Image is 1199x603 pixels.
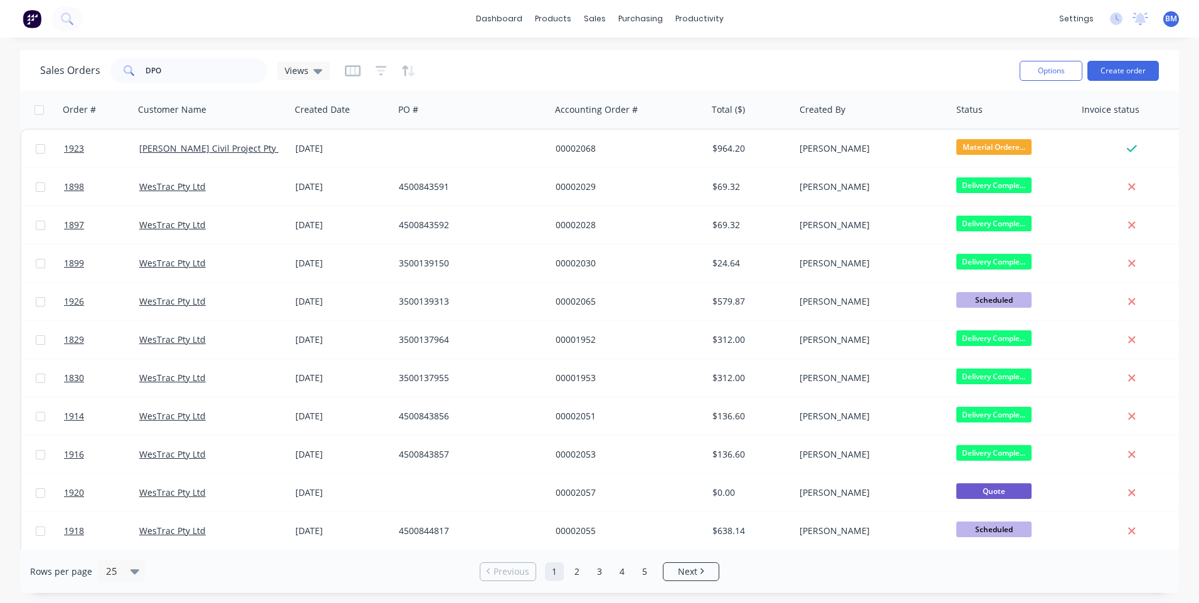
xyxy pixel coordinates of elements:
a: WesTrac Pty Ltd [139,257,206,269]
div: 3500139313 [399,295,538,308]
span: Material Ordere... [956,139,1032,155]
span: Scheduled [956,522,1032,537]
a: Page 1 is your current page [545,562,564,581]
span: 1899 [64,257,84,270]
span: Previous [494,565,529,578]
a: WesTrac Pty Ltd [139,410,206,422]
a: 1920 [64,474,139,511]
div: 4500844817 [399,525,538,537]
span: 1923 [64,142,84,155]
div: [PERSON_NAME] [800,525,939,537]
a: 1926 [64,283,139,320]
span: 1829 [64,333,84,346]
div: 00002030 [556,257,695,270]
a: WesTrac Pty Ltd [139,181,206,192]
div: Created By [800,103,845,116]
span: Delivery Comple... [956,369,1032,384]
div: purchasing [612,9,669,28]
a: 1914 [64,397,139,435]
span: Delivery Comple... [956,330,1032,346]
a: Page 4 [613,562,631,581]
div: [DATE] [295,142,389,155]
span: 1918 [64,525,84,537]
div: 4500843857 [399,448,538,461]
a: WesTrac Pty Ltd [139,448,206,460]
div: 00001952 [556,333,695,346]
input: Search... [145,58,268,83]
span: 1897 [64,219,84,231]
div: Customer Name [138,103,206,116]
div: 00002028 [556,219,695,231]
a: [PERSON_NAME] Civil Project Pty Ltd [139,142,292,154]
div: 4500843856 [399,410,538,422]
a: Previous page [480,565,536,578]
div: [DATE] [295,333,389,346]
a: WesTrac Pty Ltd [139,372,206,384]
div: 3500139150 [399,257,538,270]
div: 00002051 [556,410,695,422]
div: [PERSON_NAME] [800,181,939,193]
div: $69.32 [712,219,786,231]
div: 00002057 [556,486,695,499]
span: Delivery Comple... [956,254,1032,270]
div: 00002029 [556,181,695,193]
a: WesTrac Pty Ltd [139,333,206,345]
div: Accounting Order # [555,103,638,116]
div: [DATE] [295,525,389,537]
div: 3500137964 [399,333,538,346]
span: Scheduled [956,292,1032,308]
span: 1830 [64,372,84,384]
div: 3500137955 [399,372,538,384]
a: WesTrac Pty Ltd [139,295,206,307]
span: Delivery Comple... [956,216,1032,231]
a: WesTrac Pty Ltd [139,219,206,231]
div: [PERSON_NAME] [800,448,939,461]
img: Factory [23,9,41,28]
span: Rows per page [30,565,92,578]
a: 1918 [64,512,139,550]
div: [PERSON_NAME] [800,295,939,308]
span: Delivery Comple... [956,407,1032,422]
div: $69.32 [712,181,786,193]
div: PO # [398,103,418,116]
div: [PERSON_NAME] [800,410,939,422]
div: settings [1053,9,1100,28]
div: $638.14 [712,525,786,537]
a: 1829 [64,321,139,359]
a: dashboard [470,9,529,28]
div: $964.20 [712,142,786,155]
span: Delivery Comple... [956,445,1032,461]
a: Page 2 [568,562,586,581]
div: $24.64 [712,257,786,270]
div: [PERSON_NAME] [800,486,939,499]
div: $0.00 [712,486,786,499]
div: [DATE] [295,410,389,422]
a: Next page [663,565,719,578]
div: Created Date [295,103,350,116]
div: 00002053 [556,448,695,461]
span: BM [1165,13,1177,24]
a: Page 3 [590,562,609,581]
div: $312.00 [712,372,786,384]
button: Options [1020,61,1082,81]
a: 1899 [64,244,139,282]
div: [PERSON_NAME] [800,372,939,384]
div: [DATE] [295,448,389,461]
div: $579.87 [712,295,786,308]
div: [DATE] [295,181,389,193]
div: [DATE] [295,295,389,308]
div: Total ($) [712,103,745,116]
div: [PERSON_NAME] [800,142,939,155]
div: [PERSON_NAME] [800,219,939,231]
a: WesTrac Pty Ltd [139,525,206,537]
a: 1830 [64,359,139,397]
ul: Pagination [475,562,724,581]
h1: Sales Orders [40,65,100,76]
a: WesTrac Pty Ltd [139,486,206,498]
div: Invoice status [1082,103,1139,116]
span: Delivery Comple... [956,177,1032,193]
div: 4500843591 [399,181,538,193]
span: Next [678,565,697,578]
span: 1914 [64,410,84,422]
div: 00002065 [556,295,695,308]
